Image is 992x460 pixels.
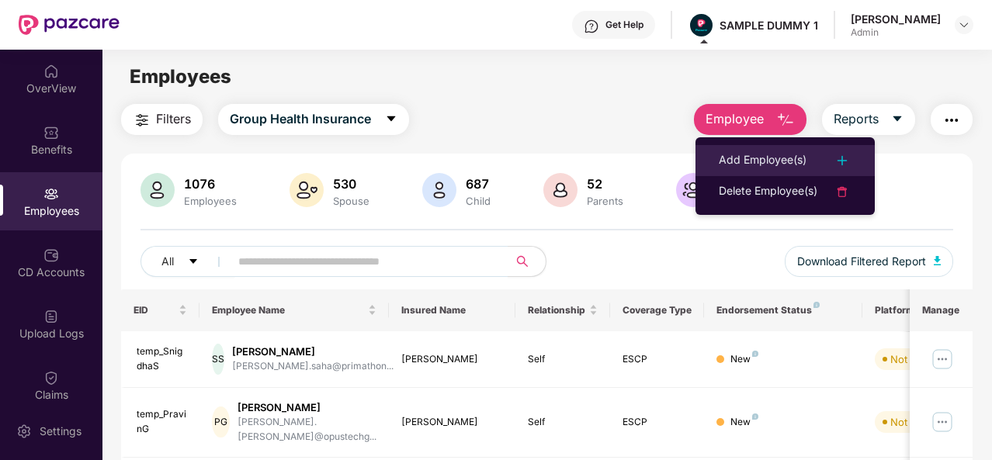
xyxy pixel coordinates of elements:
button: Filters [121,104,203,135]
img: svg+xml;base64,PHN2ZyBpZD0iVXBsb2FkX0xvZ3MiIGRhdGEtbmFtZT0iVXBsb2FkIExvZ3MiIHhtbG5zPSJodHRwOi8vd3... [43,309,59,324]
div: [PERSON_NAME] [238,400,376,415]
div: Not Verified [890,414,947,430]
div: Settings [35,424,86,439]
span: Employee [706,109,764,129]
button: search [508,246,546,277]
img: svg+xml;base64,PHN2ZyB4bWxucz0iaHR0cDovL3d3dy53My5vcmcvMjAwMC9zdmciIHdpZHRoPSIyNCIgaGVpZ2h0PSIyNC... [833,182,852,201]
img: svg+xml;base64,PHN2ZyB4bWxucz0iaHR0cDovL3d3dy53My5vcmcvMjAwMC9zdmciIHhtbG5zOnhsaW5rPSJodHRwOi8vd3... [934,256,942,265]
div: New [730,352,758,367]
div: Spouse [330,195,373,207]
div: 52 [584,176,626,192]
div: [PERSON_NAME] [851,12,941,26]
img: New Pazcare Logo [19,15,120,35]
div: PG [212,406,230,438]
span: caret-down [891,112,904,126]
img: svg+xml;base64,PHN2ZyB4bWxucz0iaHR0cDovL3d3dy53My5vcmcvMjAwMC9zdmciIHdpZHRoPSI4IiBoZWlnaHQ9IjgiIH... [752,351,758,357]
img: svg+xml;base64,PHN2ZyB4bWxucz0iaHR0cDovL3d3dy53My5vcmcvMjAwMC9zdmciIHhtbG5zOnhsaW5rPSJodHRwOi8vd3... [676,173,710,207]
button: Group Health Insurancecaret-down [218,104,409,135]
button: Reportscaret-down [822,104,915,135]
span: caret-down [188,256,199,268]
span: Download Filtered Report [797,253,926,270]
span: Filters [156,109,191,129]
div: Get Help [605,19,643,31]
button: Download Filtered Report [785,246,954,277]
span: search [508,255,538,268]
span: EID [134,304,176,316]
th: Manage [910,289,973,331]
div: ESCP [623,352,692,367]
div: Employees [181,195,240,207]
span: Relationship [528,304,586,316]
img: svg+xml;base64,PHN2ZyB4bWxucz0iaHR0cDovL3d3dy53My5vcmcvMjAwMC9zdmciIHdpZHRoPSI4IiBoZWlnaHQ9IjgiIH... [752,413,758,420]
img: svg+xml;base64,PHN2ZyBpZD0iU2V0dGluZy0yMHgyMCIgeG1sbnM9Imh0dHA6Ly93d3cudzMub3JnLzIwMDAvc3ZnIiB3aW... [16,424,32,439]
div: Admin [851,26,941,39]
div: Delete Employee(s) [719,182,817,201]
div: [PERSON_NAME].[PERSON_NAME]@opustechg... [238,415,376,444]
div: Child [463,195,494,207]
img: svg+xml;base64,PHN2ZyB4bWxucz0iaHR0cDovL3d3dy53My5vcmcvMjAwMC9zdmciIHdpZHRoPSIyNCIgaGVpZ2h0PSIyNC... [942,111,961,130]
img: svg+xml;base64,PHN2ZyB4bWxucz0iaHR0cDovL3d3dy53My5vcmcvMjAwMC9zdmciIHhtbG5zOnhsaW5rPSJodHRwOi8vd3... [140,173,175,207]
img: svg+xml;base64,PHN2ZyB4bWxucz0iaHR0cDovL3d3dy53My5vcmcvMjAwMC9zdmciIHhtbG5zOnhsaW5rPSJodHRwOi8vd3... [543,173,578,207]
div: New [730,415,758,430]
div: Not Verified [890,351,947,367]
img: manageButton [930,347,955,372]
th: Insured Name [389,289,515,331]
img: svg+xml;base64,PHN2ZyBpZD0iQmVuZWZpdHMiIHhtbG5zPSJodHRwOi8vd3d3LnczLm9yZy8yMDAwL3N2ZyIgd2lkdGg9Ij... [43,125,59,140]
th: EID [121,289,200,331]
div: Platform Status [875,304,960,316]
img: Pazcare_Alternative_logo-01-01.png [690,14,713,36]
th: Coverage Type [610,289,705,331]
th: Relationship [515,289,610,331]
span: Group Health Insurance [230,109,371,129]
div: Endorsement Status [716,304,849,316]
div: 687 [463,176,494,192]
div: [PERSON_NAME] [401,352,503,367]
div: SS [212,344,224,375]
span: Employee Name [212,304,365,316]
img: svg+xml;base64,PHN2ZyB4bWxucz0iaHR0cDovL3d3dy53My5vcmcvMjAwMC9zdmciIHdpZHRoPSIyNCIgaGVpZ2h0PSIyNC... [833,151,852,170]
img: svg+xml;base64,PHN2ZyB4bWxucz0iaHR0cDovL3d3dy53My5vcmcvMjAwMC9zdmciIHdpZHRoPSIyNCIgaGVpZ2h0PSIyNC... [133,111,151,130]
span: Reports [834,109,879,129]
div: Parents [584,195,626,207]
div: ESCP [623,415,692,430]
img: svg+xml;base64,PHN2ZyBpZD0iSGVscC0zMngzMiIgeG1sbnM9Imh0dHA6Ly93d3cudzMub3JnLzIwMDAvc3ZnIiB3aWR0aD... [584,19,599,34]
div: 530 [330,176,373,192]
img: manageButton [930,410,955,434]
span: Employees [130,65,231,88]
img: svg+xml;base64,PHN2ZyBpZD0iSG9tZSIgeG1sbnM9Imh0dHA6Ly93d3cudzMub3JnLzIwMDAvc3ZnIiB3aWR0aD0iMjAiIG... [43,64,59,79]
div: Self [528,415,598,430]
div: 1076 [181,176,240,192]
div: [PERSON_NAME] [401,415,503,430]
div: Add Employee(s) [719,151,806,170]
img: svg+xml;base64,PHN2ZyB4bWxucz0iaHR0cDovL3d3dy53My5vcmcvMjAwMC9zdmciIHhtbG5zOnhsaW5rPSJodHRwOi8vd3... [776,111,795,130]
img: svg+xml;base64,PHN2ZyBpZD0iQ0RfQWNjb3VudHMiIGRhdGEtbmFtZT0iQ0QgQWNjb3VudHMiIHhtbG5zPSJodHRwOi8vd3... [43,247,59,263]
img: svg+xml;base64,PHN2ZyB4bWxucz0iaHR0cDovL3d3dy53My5vcmcvMjAwMC9zdmciIHdpZHRoPSI4IiBoZWlnaHQ9IjgiIH... [813,302,820,308]
span: All [161,253,174,270]
div: [PERSON_NAME] [232,344,394,359]
div: [PERSON_NAME].saha@primathon... [232,359,394,374]
button: Employee [694,104,806,135]
div: SAMPLE DUMMY 1 [720,18,818,33]
th: Employee Name [199,289,389,331]
img: svg+xml;base64,PHN2ZyBpZD0iRHJvcGRvd24tMzJ4MzIiIHhtbG5zPSJodHRwOi8vd3d3LnczLm9yZy8yMDAwL3N2ZyIgd2... [958,19,970,31]
img: svg+xml;base64,PHN2ZyBpZD0iRW1wbG95ZWVzIiB4bWxucz0iaHR0cDovL3d3dy53My5vcmcvMjAwMC9zdmciIHdpZHRoPS... [43,186,59,202]
img: svg+xml;base64,PHN2ZyB4bWxucz0iaHR0cDovL3d3dy53My5vcmcvMjAwMC9zdmciIHhtbG5zOnhsaW5rPSJodHRwOi8vd3... [290,173,324,207]
img: svg+xml;base64,PHN2ZyBpZD0iQ2xhaW0iIHhtbG5zPSJodHRwOi8vd3d3LnczLm9yZy8yMDAwL3N2ZyIgd2lkdGg9IjIwIi... [43,370,59,386]
span: caret-down [385,112,397,126]
button: Allcaret-down [140,246,235,277]
div: temp_SnigdhaS [137,344,188,374]
div: Self [528,352,598,367]
img: svg+xml;base64,PHN2ZyB4bWxucz0iaHR0cDovL3d3dy53My5vcmcvMjAwMC9zdmciIHhtbG5zOnhsaW5rPSJodHRwOi8vd3... [422,173,456,207]
div: temp_PravinG [137,407,188,437]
